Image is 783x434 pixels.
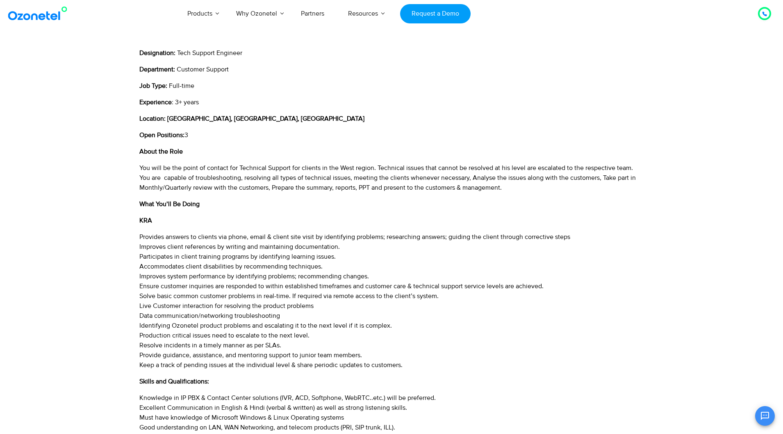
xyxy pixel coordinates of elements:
span: Resolve incidents in a timely manner as per SLAs. [139,341,281,349]
span: Identifying Ozonetel product problems and escalating it to the next level if it is complex. [139,321,392,330]
span: : [172,98,173,106]
b: What You’ll Be Doing [139,200,200,208]
span: Live Customer interaction for resolving the product problems [139,302,314,310]
span: Participates in client training programs by identifying learning issues. [139,253,336,261]
span: Full-time [169,82,194,90]
b: KRA [139,216,152,225]
span: Excellent Communication in English & Hindi (verbal & written) as well as strong listening skills. [139,404,407,412]
span: Accommodates client disabilities by recommending techniques. [139,262,323,271]
span: Must have knowledge of Microsoft Windows & Linux Operating systems [139,413,344,422]
span: Ensure customer inquiries are responded to within established timeframes and customer care & tech... [139,282,544,290]
span: Good understanding on LAN, WAN Networking, and telecom products (PRI, SIP trunk, ILL). [139,423,395,432]
b: Job Type [139,82,166,90]
b: About the Role [139,147,183,156]
span: 3+ years [175,98,199,106]
span: Data communication/networking troubleshooting [139,312,280,320]
span: Provides answers to clients via phone, email & client site visit by identifying problems; researc... [139,233,570,241]
b: Designation: [139,49,175,57]
span: Customer Support [177,65,229,73]
span: Solve basic common customer problems in real-time. If required via remote access to the client’s ... [139,292,439,300]
p: 3 [139,130,644,140]
span: Keep a track of pending issues at the individual level & share periodic updates to customers. [139,361,403,369]
b: Experience [139,98,172,106]
b: Location: [GEOGRAPHIC_DATA], [GEOGRAPHIC_DATA], [GEOGRAPHIC_DATA] [139,115,364,123]
b: : [166,82,167,90]
span: Tech Support Engineer [177,49,242,57]
span: Improves client references by writing and maintaining documentation. [139,243,340,251]
b: Open Positions: [139,131,184,139]
b: Skills and Qualifications: [139,377,209,386]
button: Open chat [755,406,775,426]
span: Improves system performance by identifying problems; recommending changes. [139,272,369,280]
span: You will be the point of contact for Technical Support for clients in the West region. Technical ... [139,164,636,192]
b: Department: [139,65,175,73]
span: Production critical issues need to escalate to the next level. [139,331,310,340]
a: Request a Demo [400,4,470,23]
span: Provide guidance, assistance, and mentoring support to junior team members. [139,351,362,359]
span: Knowledge in IP PBX & Contact Center solutions (IVR, ACD, Softphone, WebRTC..etc.) will be prefer... [139,394,436,402]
